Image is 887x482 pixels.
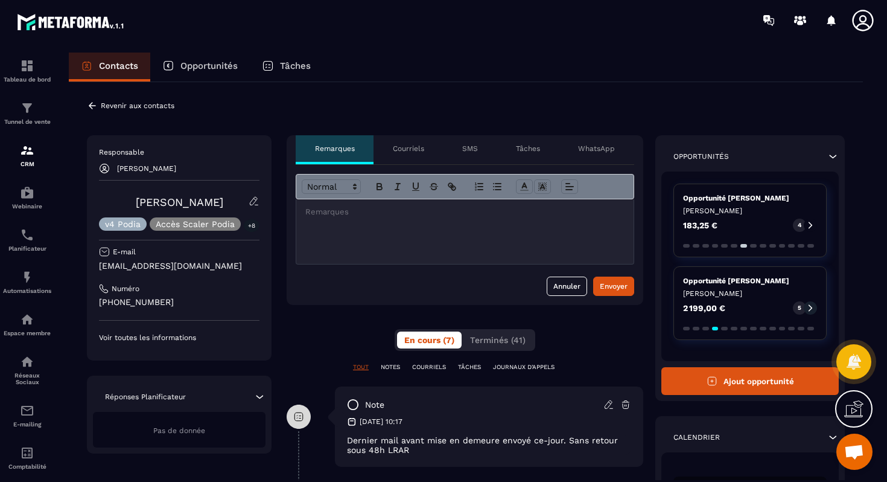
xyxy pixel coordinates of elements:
[105,220,141,228] p: v4 Podia
[798,304,801,312] p: 5
[381,363,400,371] p: NOTES
[683,221,717,230] p: 183,25 €
[458,363,481,371] p: TÂCHES
[661,367,839,395] button: Ajout opportunité
[112,284,139,294] p: Numéro
[683,206,817,216] p: [PERSON_NAME]
[360,417,402,426] p: [DATE] 10:17
[105,392,186,402] p: Réponses Planificateur
[836,434,873,470] a: Ouvrir le chat
[3,50,51,92] a: formationformationTableau de bord
[180,60,238,71] p: Opportunités
[20,403,34,418] img: email
[20,59,34,73] img: formation
[20,446,34,460] img: accountant
[3,92,51,134] a: formationformationTunnel de vente
[20,270,34,284] img: automations
[3,245,51,252] p: Planificateur
[315,144,355,153] p: Remarques
[3,261,51,303] a: automationsautomationsAutomatisations
[3,345,51,394] a: social-networksocial-networkRéseaux Sociaux
[136,196,223,208] a: [PERSON_NAME]
[462,144,478,153] p: SMS
[547,277,587,296] button: Annuler
[470,335,526,345] span: Terminés (41)
[3,134,51,176] a: formationformationCRM
[463,332,533,349] button: Terminés (41)
[101,101,174,110] p: Revenir aux contacts
[3,76,51,83] p: Tableau de bord
[412,363,446,371] p: COURRIELS
[3,288,51,294] p: Automatisations
[3,219,51,261] a: schedulerschedulerPlanificateur
[3,463,51,470] p: Comptabilité
[150,53,250,82] a: Opportunités
[673,432,720,442] p: Calendrier
[20,185,34,200] img: automations
[3,203,51,210] p: Webinaire
[3,303,51,345] a: automationsautomationsEspace membre
[798,221,801,230] p: 4
[578,144,615,153] p: WhatsApp
[99,60,138,71] p: Contacts
[3,372,51,385] p: Réseaux Sociaux
[69,53,150,82] a: Contacts
[20,228,34,242] img: scheduler
[3,394,51,437] a: emailemailE-mailing
[404,335,454,345] span: En cours (7)
[99,297,259,308] p: [PHONE_NUMBER]
[3,421,51,428] p: E-mailing
[3,330,51,336] p: Espace membre
[347,435,618,455] span: Dernier mail avant mise en demeure envoyé ce-jour. Sans retour sous 48h LRAR
[17,11,126,33] img: logo
[117,164,176,173] p: [PERSON_NAME]
[99,260,259,272] p: [EMAIL_ADDRESS][DOMAIN_NAME]
[280,60,311,71] p: Tâches
[3,176,51,219] a: automationsautomationsWebinaire
[99,333,259,342] p: Voir toutes les informations
[99,147,259,157] p: Responsable
[683,304,725,312] p: 2 199,00 €
[244,219,259,232] p: +8
[20,312,34,327] img: automations
[493,363,555,371] p: JOURNAUX D'APPELS
[3,437,51,479] a: accountantaccountantComptabilité
[20,143,34,158] img: formation
[683,193,817,203] p: Opportunité [PERSON_NAME]
[365,399,384,411] p: note
[3,161,51,167] p: CRM
[113,247,136,257] p: E-mail
[593,277,634,296] button: Envoyer
[683,276,817,286] p: Opportunité [PERSON_NAME]
[156,220,235,228] p: Accès Scaler Podia
[516,144,540,153] p: Tâches
[683,289,817,298] p: [PERSON_NAME]
[673,152,729,161] p: Opportunités
[153,426,205,435] span: Pas de donnée
[20,101,34,115] img: formation
[353,363,369,371] p: TOUT
[600,280,628,292] div: Envoyer
[393,144,424,153] p: Courriels
[20,355,34,369] img: social-network
[250,53,323,82] a: Tâches
[3,118,51,125] p: Tunnel de vente
[397,332,462,349] button: En cours (7)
